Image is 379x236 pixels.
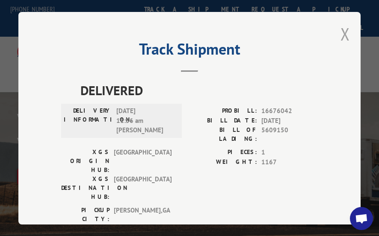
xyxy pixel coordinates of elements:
span: [DATE] [261,116,318,125]
span: [GEOGRAPHIC_DATA] [114,175,172,201]
button: Close modal [341,23,350,45]
label: PICKUP CITY: [61,206,110,224]
label: PROBILL: [189,106,257,116]
label: BILL DATE: [189,116,257,125]
label: XGS DESTINATION HUB: [61,175,110,201]
label: PIECES: [189,148,257,157]
span: 5609150 [261,125,318,143]
span: 1 [261,148,318,157]
span: [PERSON_NAME] , GA [114,206,172,224]
span: 1167 [261,157,318,167]
span: 16676042 [261,106,318,116]
label: BILL OF LADING: [189,125,257,143]
label: DELIVERY INFORMATION: [64,106,112,135]
span: [GEOGRAPHIC_DATA] [114,148,172,175]
span: [DATE] 11:56 am [PERSON_NAME] [116,106,174,135]
h2: Track Shipment [61,43,318,59]
label: WEIGHT: [189,157,257,167]
label: XGS ORIGIN HUB: [61,148,110,175]
span: DELIVERED [80,81,318,100]
div: Open chat [350,207,373,230]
